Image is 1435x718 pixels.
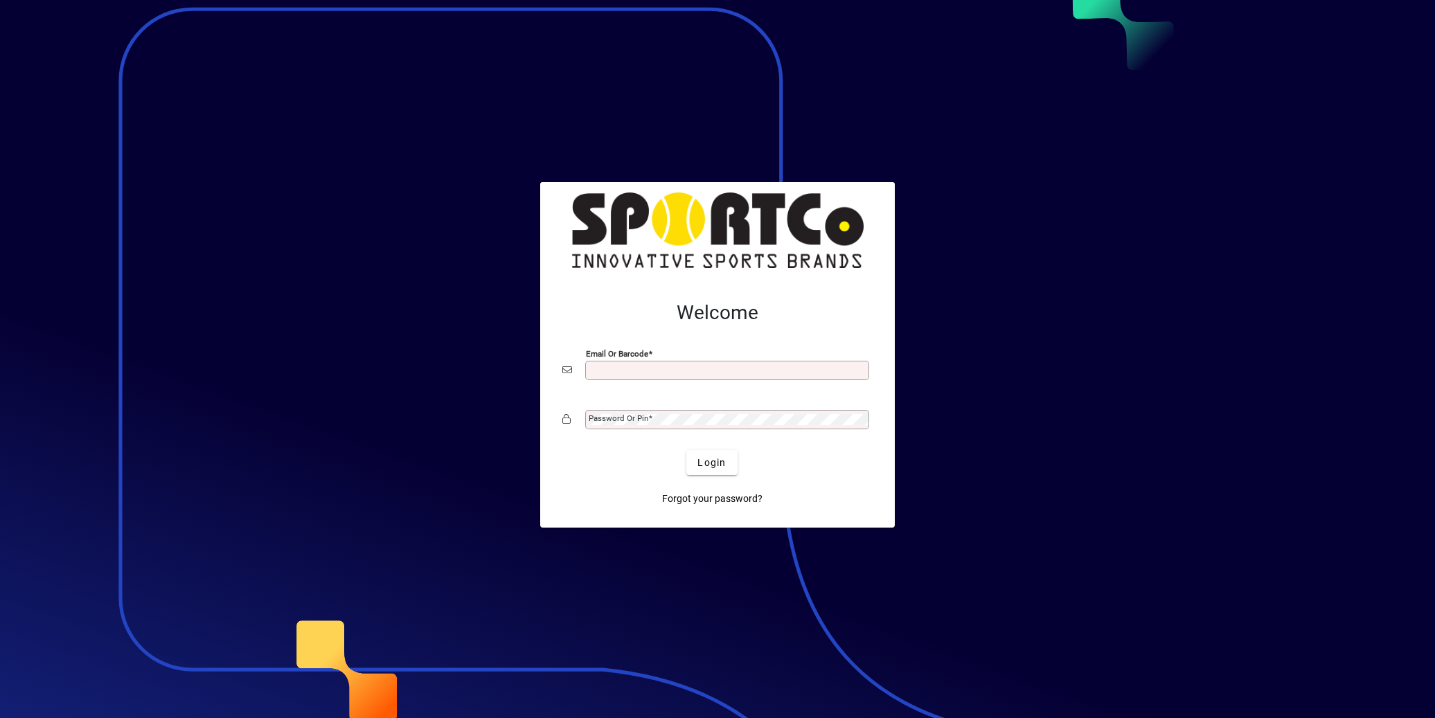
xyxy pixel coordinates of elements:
mat-label: Password or Pin [589,413,648,423]
h2: Welcome [562,301,873,325]
button: Login [686,450,737,475]
mat-label: Email or Barcode [586,349,648,359]
span: Forgot your password? [662,492,763,506]
a: Forgot your password? [657,486,768,511]
span: Login [697,456,726,470]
